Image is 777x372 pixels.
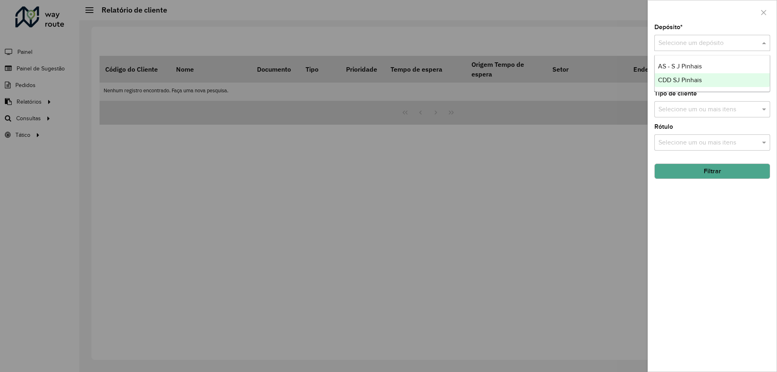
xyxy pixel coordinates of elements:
[654,164,770,179] button: Filtrar
[654,122,673,132] label: Rótulo
[658,63,702,70] span: AS - S J Pinhais
[658,77,702,83] span: CDD SJ Pinhais
[654,22,683,32] label: Depósito
[654,89,697,98] label: Tipo de cliente
[654,55,770,92] ng-dropdown-panel: Options list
